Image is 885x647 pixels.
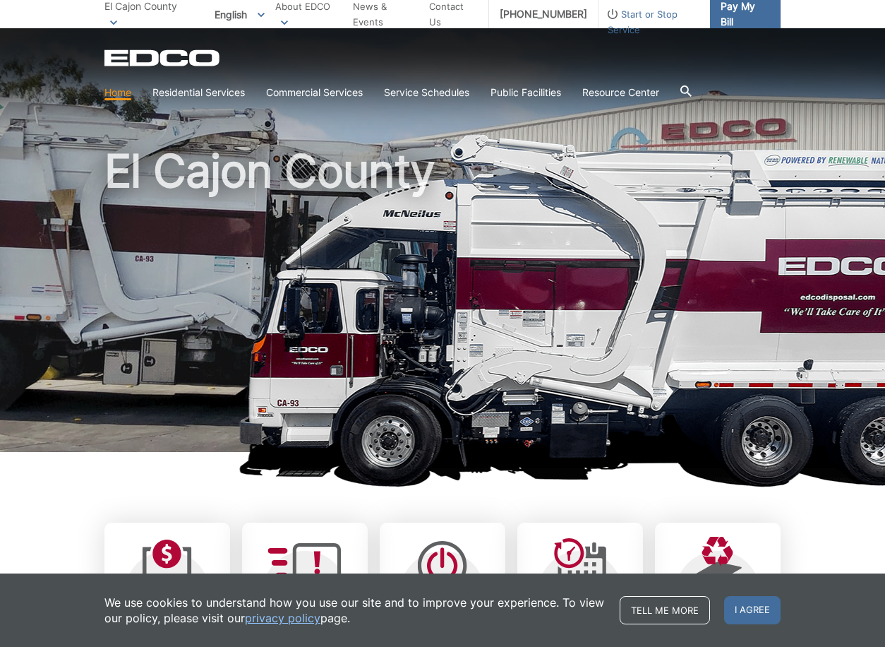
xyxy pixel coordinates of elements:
a: Service Schedules [384,85,469,100]
h1: El Cajon County [104,148,781,458]
a: Tell me more [620,596,710,624]
span: I agree [724,596,781,624]
a: Resource Center [582,85,659,100]
a: Residential Services [152,85,245,100]
a: Commercial Services [266,85,363,100]
p: We use cookies to understand how you use our site and to improve your experience. To view our pol... [104,595,606,626]
a: EDCD logo. Return to the homepage. [104,49,222,66]
a: Public Facilities [490,85,561,100]
a: Home [104,85,131,100]
a: privacy policy [245,610,320,626]
span: English [204,3,275,26]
